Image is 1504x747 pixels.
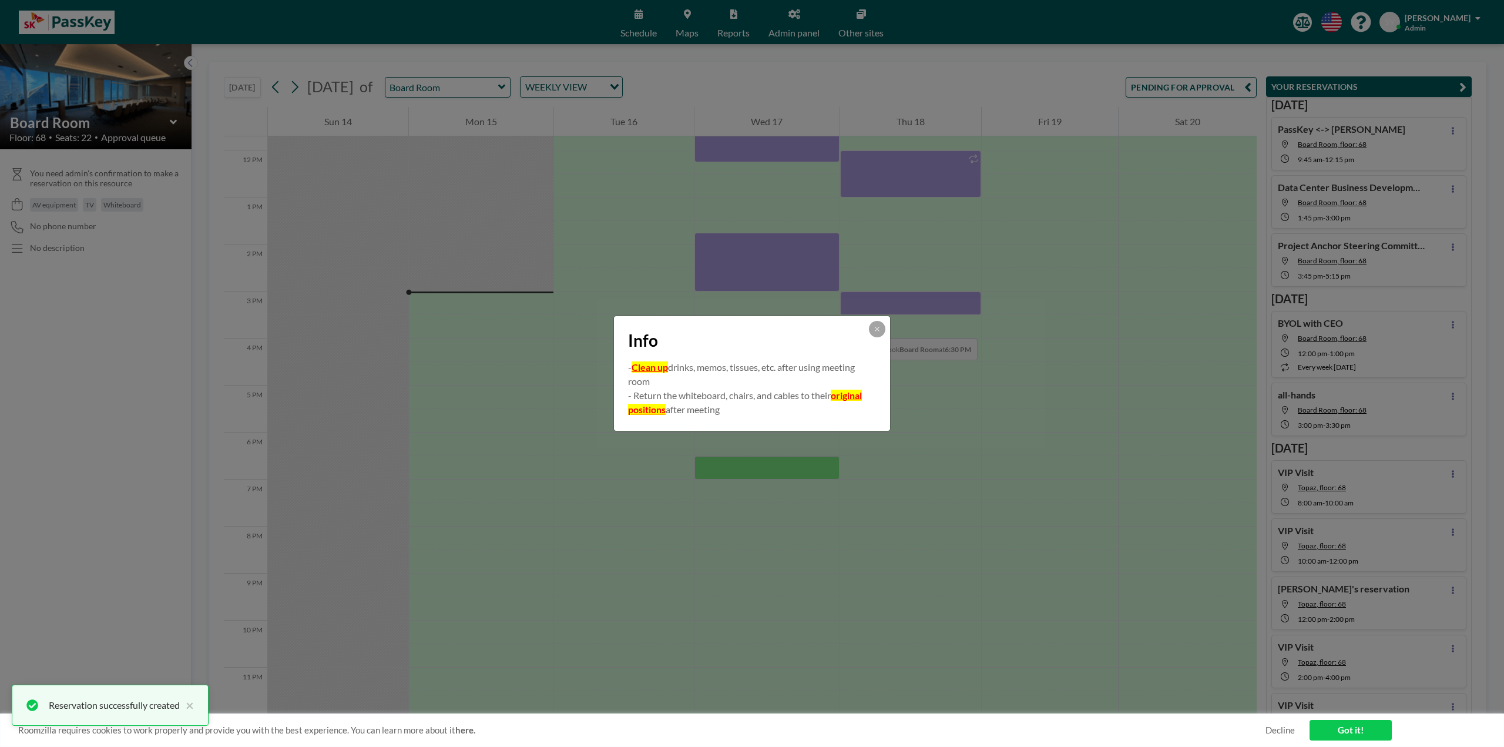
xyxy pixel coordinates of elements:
p: - drinks, memos, tissues, etc. after using meeting room [628,360,876,388]
span: Roomzilla requires cookies to work properly and provide you with the best experience. You can lea... [18,725,1265,736]
p: - Return the whiteboard, chairs, and cables to their after meeting [628,388,876,417]
div: Reservation successfully created [49,698,180,712]
button: close [180,698,194,712]
span: Info [628,330,658,351]
a: Got it! [1310,720,1392,741]
a: here. [455,725,475,735]
u: Clean up [632,361,668,373]
a: Decline [1265,725,1295,736]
